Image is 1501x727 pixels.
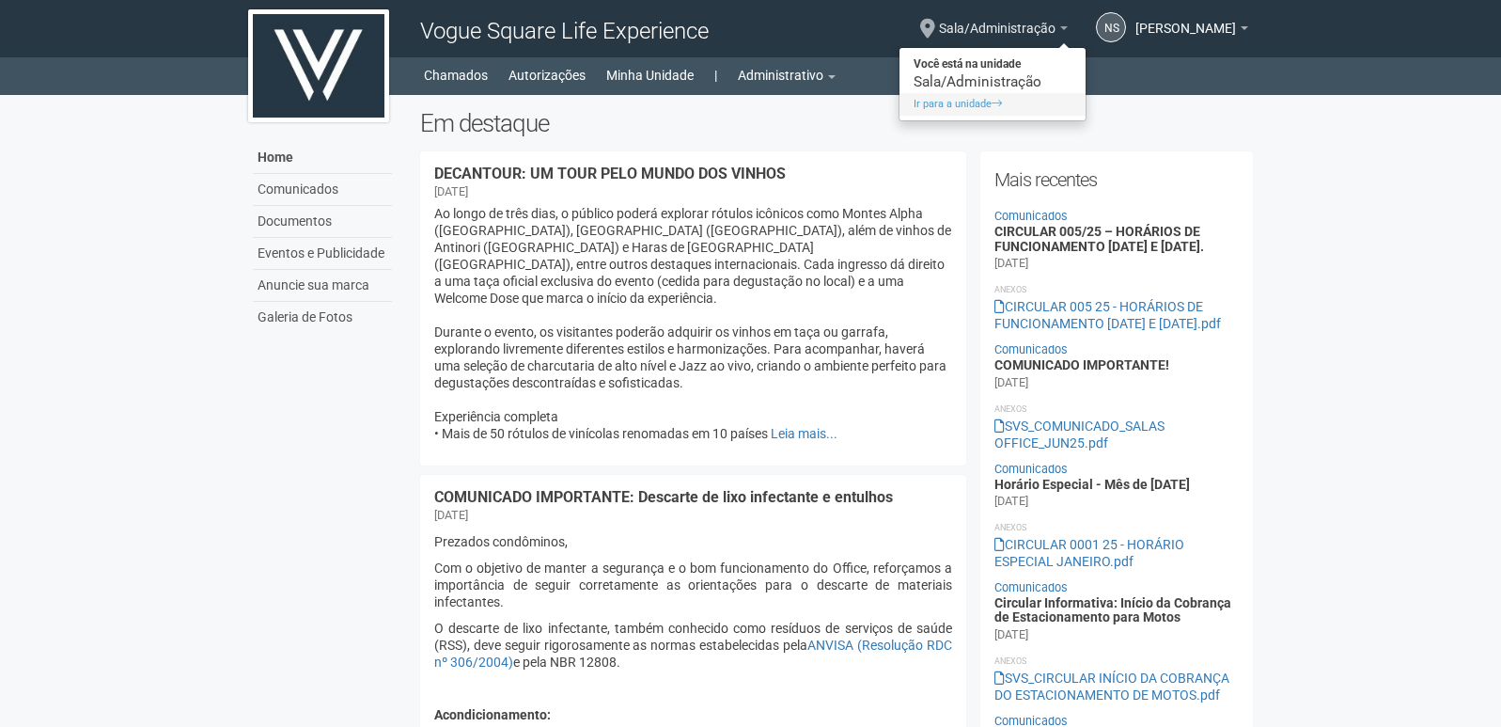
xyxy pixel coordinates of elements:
[1135,3,1236,36] span: Nicolle Silva
[994,166,1240,194] h2: Mais recentes
[994,401,1240,418] li: Anexos
[434,707,551,722] b: Acondicionamento:
[248,9,389,122] img: logo.jpg
[939,24,1068,39] a: Sala/Administração
[994,595,1231,624] a: Circular Informativa: Início da Cobrança de Estacionamento para Motos
[434,560,952,610] p: Com o objetivo de manter a segurança e o bom funcionamento do Office, reforçamos a importância de...
[994,299,1221,331] a: CIRCULAR 005 25 - HORÁRIOS DE FUNCIONAMENTO [DATE] E [DATE].pdf
[606,62,694,88] a: Minha Unidade
[508,62,586,88] a: Autorizações
[714,62,717,88] a: |
[994,255,1028,272] div: [DATE]
[253,206,392,238] a: Documentos
[434,488,893,506] a: COMUNICADO IMPORTANTE: Descarte de lixo infectante e entulhos
[420,109,1254,137] h2: Em destaque
[1135,24,1248,39] a: [PERSON_NAME]
[899,75,1086,88] div: Sala/Administração
[738,62,836,88] a: Administrativo
[424,62,488,88] a: Chamados
[994,671,1229,703] a: SVS_CIRCULAR INÍCIO DA COBRANÇA DO ESTACIONAMENTO DE MOTOS.pdf
[994,537,1184,569] a: CIRCULAR 0001 25 - HORÁRIO ESPECIAL JANEIRO.pdf
[771,426,837,441] a: Leia mais...
[994,342,1068,356] a: Comunicados
[899,53,1086,75] strong: Você está na unidade
[994,209,1068,223] a: Comunicados
[939,3,1055,36] span: Sala/Administração
[434,620,952,671] p: O descarte de lixo infectante, também conhecido como resíduos de serviços de saúde (RSS), deve se...
[253,238,392,270] a: Eventos e Publicidade
[434,165,786,182] a: DECANTOUR: UM TOUR PELO MUNDO DOS VINHOS
[899,93,1086,116] a: Ir para a unidade
[253,142,392,174] a: Home
[994,419,1165,450] a: SVS_COMUNICADO_SALAS OFFICE_JUN25.pdf
[434,507,468,524] div: [DATE]
[434,533,952,550] p: Prezados condôminos,
[1096,12,1126,42] a: NS
[994,493,1028,510] div: [DATE]
[253,174,392,206] a: Comunicados
[420,18,709,44] span: Vogue Square Life Experience
[434,183,468,200] div: [DATE]
[994,626,1028,643] div: [DATE]
[994,519,1240,536] li: Anexos
[994,357,1169,372] a: COMUNICADO IMPORTANTE!
[994,477,1190,492] a: Horário Especial - Mês de [DATE]
[994,374,1028,391] div: [DATE]
[434,205,952,442] p: Ao longo de três dias, o público poderá explorar rótulos icônicos como Montes Alpha ([GEOGRAPHIC_...
[994,281,1240,298] li: Anexos
[994,653,1240,670] li: Anexos
[994,580,1068,594] a: Comunicados
[253,302,392,333] a: Galeria de Fotos
[434,638,952,670] a: ANVISA (Resolução RDC nº 306/2004)
[253,270,392,302] a: Anuncie sua marca
[994,462,1068,476] a: Comunicados
[994,224,1204,253] a: CIRCULAR 005/25 – HORÁRIOS DE FUNCIONAMENTO [DATE] E [DATE].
